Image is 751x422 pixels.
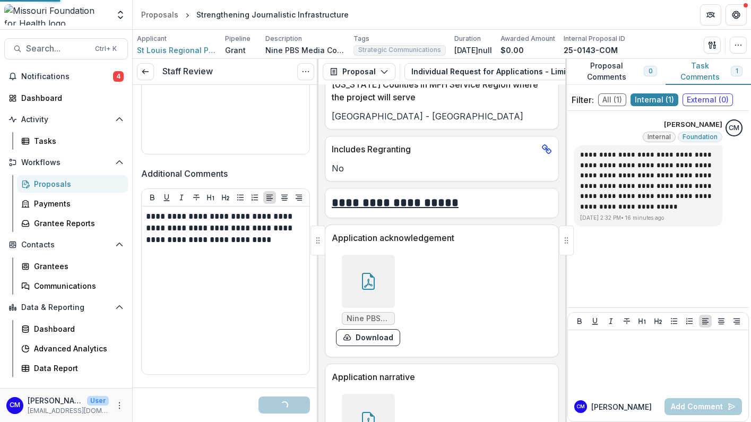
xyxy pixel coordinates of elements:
[21,240,111,249] span: Contacts
[576,404,585,409] div: Courtney McCall
[265,45,345,56] p: Nine PBS Media Collective plans to increase our capacity to serve the news and information needs ...
[219,191,232,204] button: Heading 2
[715,315,728,328] button: Align Center
[21,92,119,104] div: Dashboard
[28,395,83,406] p: [PERSON_NAME]
[332,110,552,123] p: [GEOGRAPHIC_DATA] - [GEOGRAPHIC_DATA]
[589,315,601,328] button: Underline
[146,191,159,204] button: Bold
[278,191,291,204] button: Align Center
[332,78,548,104] p: [US_STATE] Counties in MFH Service Region where the project will serve
[353,34,369,44] p: Tags
[664,398,742,415] button: Add Comment
[454,45,492,56] p: [DATE]null
[4,154,128,171] button: Open Workflows
[21,115,111,124] span: Activity
[34,280,119,291] div: Communications
[598,93,626,106] span: All ( 1 )
[17,277,128,295] a: Communications
[573,315,586,328] button: Bold
[699,315,712,328] button: Align Left
[336,329,400,346] button: download-form-response
[34,323,119,334] div: Dashboard
[175,191,188,204] button: Italicize
[26,44,89,54] span: Search...
[21,158,111,167] span: Workflows
[332,371,548,383] p: Application narrative
[683,133,718,141] span: Foundation
[113,399,126,412] button: More
[631,93,678,106] span: Internal ( 1 )
[565,59,666,85] button: Proposal Comments
[332,231,548,244] p: Application acknowledgement
[225,45,246,56] p: Grant
[332,143,537,156] p: Includes Regranting
[17,359,128,377] a: Data Report
[323,63,395,80] button: Proposal
[234,191,247,204] button: Bullet List
[564,34,625,44] p: Internal Proposal ID
[28,406,109,416] p: [EMAIL_ADDRESS][DOMAIN_NAME]
[591,401,652,412] p: [PERSON_NAME]
[34,198,119,209] div: Payments
[580,214,716,222] p: [DATE] 2:32 PM • 16 minutes ago
[648,133,671,141] span: Internal
[683,315,696,328] button: Ordered List
[649,67,652,75] span: 0
[664,119,722,130] p: [PERSON_NAME]
[265,34,302,44] p: Description
[263,191,276,204] button: Align Left
[292,191,305,204] button: Align Right
[454,34,481,44] p: Duration
[137,7,353,22] nav: breadcrumb
[500,34,555,44] p: Awarded Amount
[34,178,119,190] div: Proposals
[358,46,441,54] span: Strategic Communications
[347,314,390,323] span: Nine PBS Grant-Acknowledgement Form for MFH - [DATE].pdf
[93,43,119,55] div: Ctrl + K
[34,261,119,272] div: Grantees
[160,191,173,204] button: Underline
[141,9,178,20] div: Proposals
[729,125,739,132] div: Courtney McCall
[668,315,680,328] button: Bullet List
[4,4,109,25] img: Missouri Foundation for Health logo
[4,38,128,59] button: Search...
[34,343,119,354] div: Advanced Analytics
[17,214,128,232] a: Grantee Reports
[87,396,109,406] p: User
[17,132,128,150] a: Tasks
[730,315,743,328] button: Align Right
[196,9,349,20] div: Strengthening Journalistic Infrastructure
[17,257,128,275] a: Grantees
[4,236,128,253] button: Open Contacts
[141,167,228,180] p: Additional Comments
[4,68,128,85] button: Notifications4
[225,34,251,44] p: Pipeline
[564,45,618,56] p: 25-0143-COM
[700,4,721,25] button: Partners
[332,162,552,175] p: No
[204,191,217,204] button: Heading 1
[683,93,733,106] span: External ( 0 )
[248,191,261,204] button: Ordered List
[572,93,594,106] p: Filter:
[636,315,649,328] button: Heading 1
[10,402,20,409] div: Courtney McCall
[336,255,400,346] div: Nine PBS Grant-Acknowledgement Form for MFH - [DATE].pdfdownload-form-response
[113,4,128,25] button: Open entity switcher
[4,89,128,107] a: Dashboard
[4,299,128,316] button: Open Data & Reporting
[34,363,119,374] div: Data Report
[605,315,617,328] button: Italicize
[21,303,111,312] span: Data & Reporting
[137,45,217,56] a: St Louis Regional Public Media Inc
[137,7,183,22] a: Proposals
[736,67,738,75] span: 1
[17,195,128,212] a: Payments
[17,320,128,338] a: Dashboard
[17,175,128,193] a: Proposals
[4,111,128,128] button: Open Activity
[652,315,664,328] button: Heading 2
